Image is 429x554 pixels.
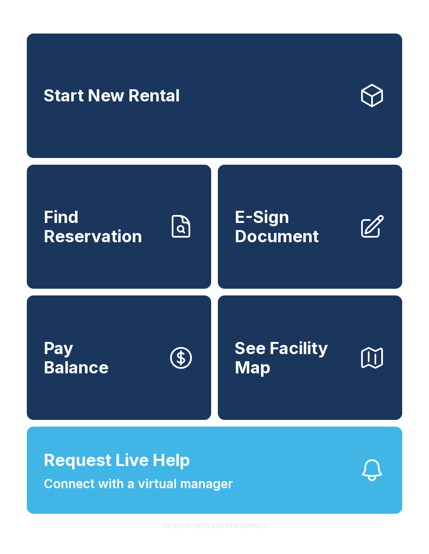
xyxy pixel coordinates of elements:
[235,207,352,246] span: E-Sign Document
[44,474,233,493] span: Connect with a virtual manager
[27,34,402,158] a: Start New Rental
[44,448,190,473] span: Request Live Help
[156,514,273,537] button: VersionkrrefDLawElMlwz8nfSsJ
[27,427,402,514] button: Request Live HelpConnect with a virtual manager
[27,295,211,420] button: PayBalance
[44,339,109,377] span: Pay Balance
[235,339,352,377] span: See Facility Map
[218,165,402,289] a: E-Sign Document
[44,86,180,105] span: Start New Rental
[44,207,161,246] span: Find Reservation
[218,295,402,420] button: See Facility Map
[27,165,211,289] a: Find Reservation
